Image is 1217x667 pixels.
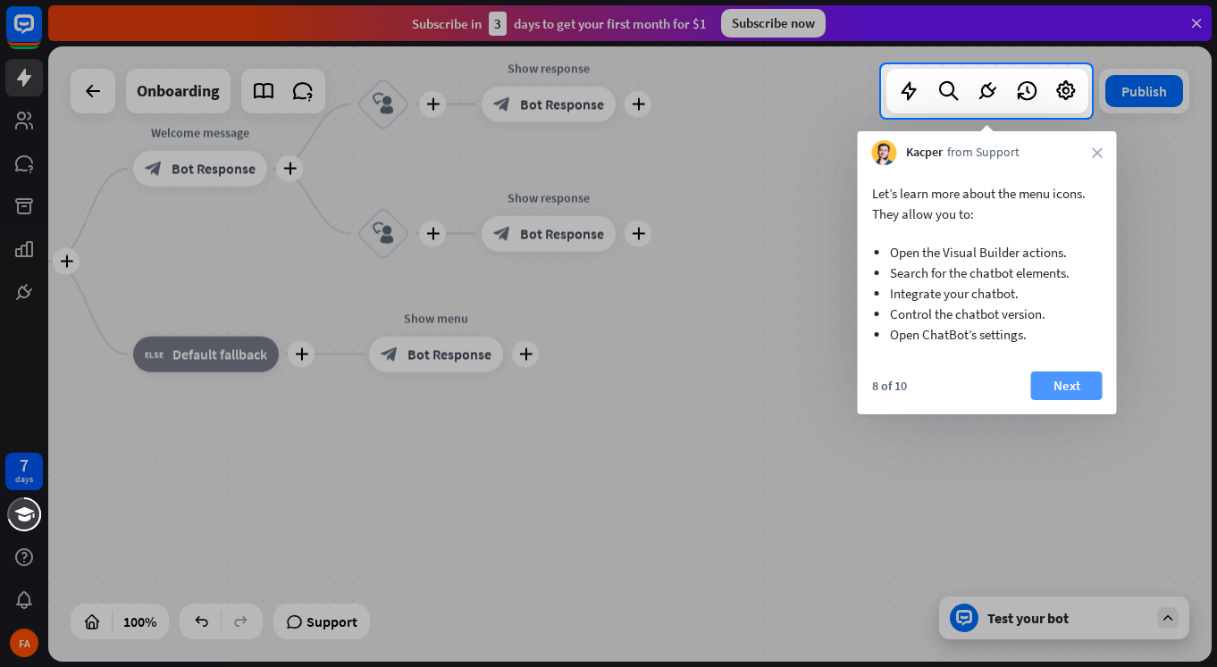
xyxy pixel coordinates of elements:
li: Open ChatBot’s settings. [890,324,1085,345]
li: Open the Visual Builder actions. [890,242,1085,263]
i: close [1092,147,1103,158]
button: Next [1031,371,1103,400]
p: Let’s learn more about the menu icons. They allow you to: [872,183,1103,224]
li: Integrate your chatbot. [890,283,1085,304]
li: Control the chatbot version. [890,304,1085,324]
span: from Support [947,144,1020,162]
button: Open LiveChat chat widget [14,7,68,61]
span: Kacper [906,144,943,162]
div: 8 of 10 [872,378,907,394]
li: Search for the chatbot elements. [890,263,1085,283]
